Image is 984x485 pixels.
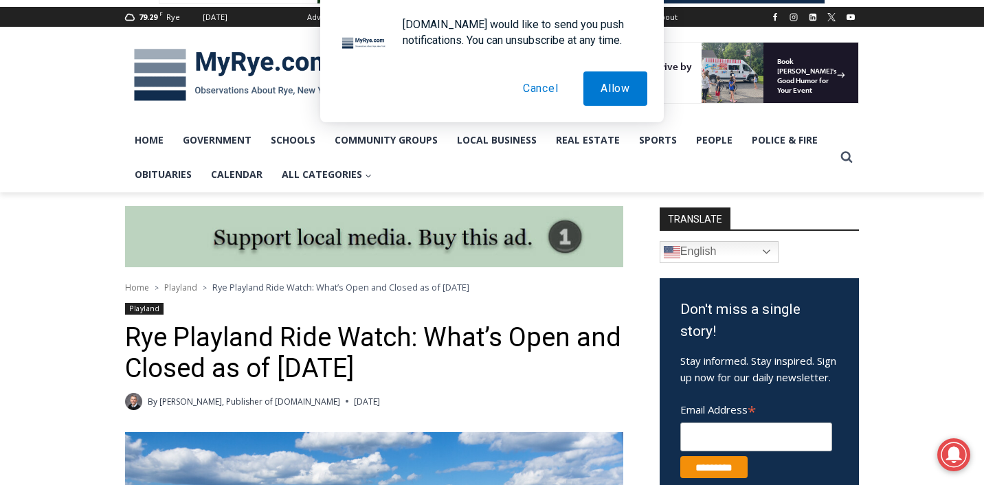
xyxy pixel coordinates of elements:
a: Real Estate [546,123,629,157]
nav: Breadcrumbs [125,280,623,294]
a: Schools [261,123,325,157]
button: View Search Form [834,145,859,170]
a: Open Tues. - Sun. [PHONE_NUMBER] [1,138,138,171]
a: Author image [125,393,142,410]
h1: Rye Playland Ride Watch: What’s Open and Closed as of [DATE] [125,322,623,385]
span: By [148,395,157,408]
a: Sports [629,123,686,157]
img: en [664,244,680,260]
time: [DATE] [354,395,380,408]
img: notification icon [337,16,392,71]
h4: Book [PERSON_NAME]'s Good Humor for Your Event [418,14,478,53]
a: Playland [164,282,197,293]
a: Intern @ [DOMAIN_NAME] [331,133,666,171]
a: Obituaries [125,157,201,192]
a: Calendar [201,157,272,192]
a: Government [173,123,261,157]
nav: Primary Navigation [125,123,834,192]
a: People [686,123,742,157]
img: support local media, buy this ad [125,206,623,268]
a: [PERSON_NAME], Publisher of [DOMAIN_NAME] [159,396,340,407]
label: Email Address [680,396,832,420]
a: Home [125,123,173,157]
span: Rye Playland Ride Watch: What’s Open and Closed as of [DATE] [212,281,469,293]
a: English [660,241,779,263]
div: "[PERSON_NAME] and I covered the [DATE] Parade, which was a really eye opening experience as I ha... [347,1,649,133]
button: Child menu of All Categories [272,157,381,192]
h3: Don't miss a single story! [680,299,838,342]
span: Intern @ [DOMAIN_NAME] [359,137,637,168]
span: > [155,283,159,293]
button: Allow [583,71,647,106]
strong: TRANSLATE [660,207,730,229]
img: s_800_d653096d-cda9-4b24-94f4-9ae0c7afa054.jpeg [333,1,415,63]
a: Playland [125,303,164,315]
span: Open Tues. - Sun. [PHONE_NUMBER] [4,142,135,194]
a: Home [125,282,149,293]
div: "the precise, almost orchestrated movements of cutting and assembling sushi and [PERSON_NAME] mak... [141,86,195,164]
a: Community Groups [325,123,447,157]
span: > [203,283,207,293]
a: Local Business [447,123,546,157]
a: Book [PERSON_NAME]'s Good Humor for Your Event [408,4,496,63]
p: Stay informed. Stay inspired. Sign up now for our daily newsletter. [680,352,838,385]
div: [DOMAIN_NAME] would like to send you push notifications. You can unsubscribe at any time. [392,16,647,48]
button: Cancel [506,71,576,106]
div: Book [PERSON_NAME]'s Good Humor for Your Drive by Birthday [90,18,339,44]
a: Police & Fire [742,123,827,157]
